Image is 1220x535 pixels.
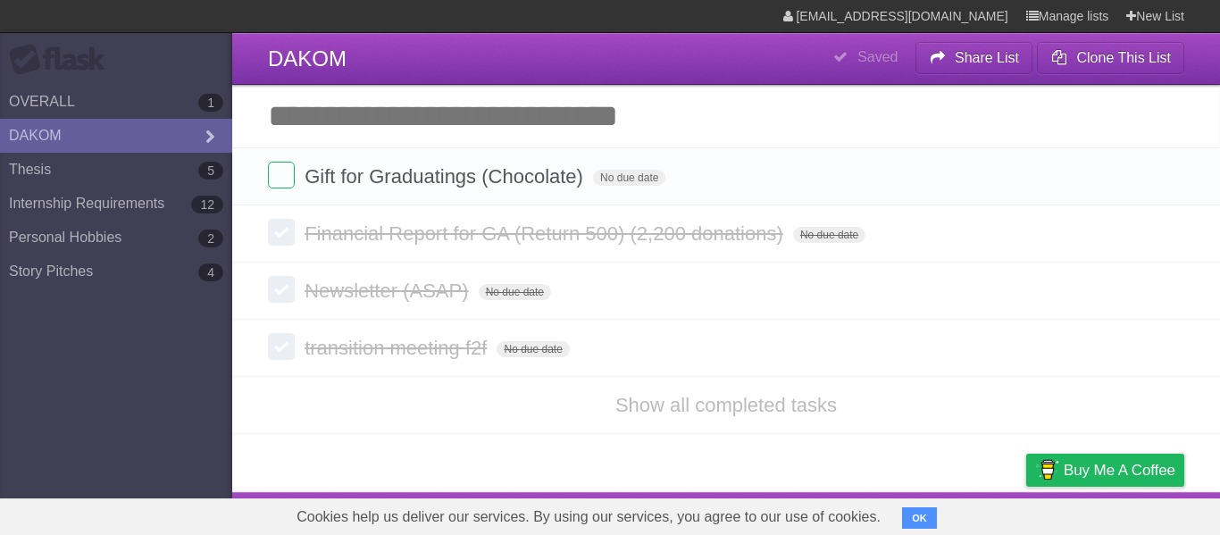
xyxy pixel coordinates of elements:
[305,337,491,359] span: transition meeting f2f
[1026,454,1184,487] a: Buy me a coffee
[1037,42,1184,74] button: Clone This List
[902,507,937,529] button: OK
[268,46,347,71] span: DAKOM
[1076,50,1171,65] b: Clone This List
[268,276,295,303] label: Done
[305,280,472,302] span: Newsletter (ASAP)
[198,162,223,180] b: 5
[1064,455,1175,486] span: Buy me a coffee
[198,230,223,247] b: 2
[268,333,295,360] label: Done
[1072,497,1184,531] a: Suggest a feature
[9,44,116,76] div: Flask
[615,394,837,416] a: Show all completed tasks
[1003,497,1049,531] a: Privacy
[198,94,223,112] b: 1
[848,497,920,531] a: Developers
[955,50,1019,65] b: Share List
[497,341,569,357] span: No due date
[191,196,223,213] b: 12
[593,170,665,186] span: No due date
[305,165,588,188] span: Gift for Graduatings (Chocolate)
[857,49,898,64] b: Saved
[1035,455,1059,485] img: Buy me a coffee
[268,219,295,246] label: Done
[268,162,295,188] label: Done
[279,499,898,535] span: Cookies help us deliver our services. By using our services, you agree to our use of cookies.
[915,42,1033,74] button: Share List
[942,497,982,531] a: Terms
[479,284,551,300] span: No due date
[305,222,788,245] span: Financial Report for GA (Return 500) (2,200 donations)
[198,263,223,281] b: 4
[793,227,865,243] span: No due date
[789,497,826,531] a: About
